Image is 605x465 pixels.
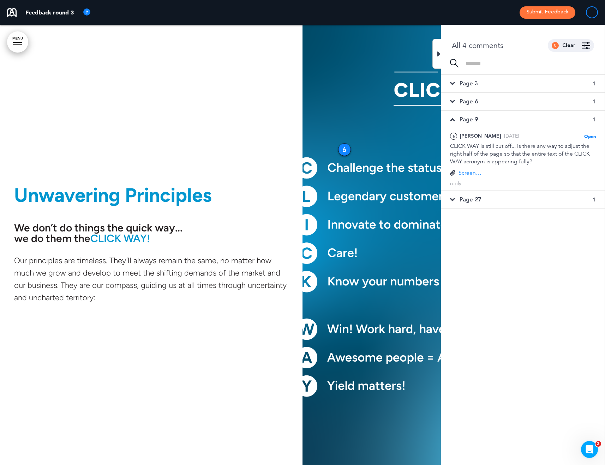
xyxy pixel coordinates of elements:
div: [DATE] [504,132,519,140]
span: Page 9 [460,116,478,123]
span: CLICK WAY! [90,232,150,245]
a: MENU [7,31,28,53]
strong: We don’t do things the quick way... [14,221,182,234]
span: Page 6 [460,98,478,105]
img: tooltip_icon.svg [83,8,91,17]
div: Clear [562,43,575,48]
div: 6 [338,143,351,156]
span: Open [584,133,596,139]
div: [PERSON_NAME] [460,132,501,140]
iframe: Intercom live chat [581,441,598,458]
p: Feedback round 3 [25,10,74,15]
img: 1746601527309-Layer1.png [302,25,605,465]
div: 6 [450,133,457,140]
span: Page 3 [460,80,478,87]
p: Screenshot [DATE] at 2.52.23â¯PM.png [459,169,483,177]
img: airmason-logo [7,8,17,17]
span: 1 [593,98,596,105]
span: 2 [595,441,601,447]
div: All 4 comments [452,42,503,49]
img: filter-comment [582,42,590,49]
div: 0 [552,42,559,49]
a: Screenshot [DATE] at 2.52.23â¯PM.png [450,169,483,177]
span: 1 [593,80,596,87]
span: 1 [593,116,596,123]
span: Page 27 [460,196,481,204]
p: Our principles are timeless. They’ll always remain the same, no matter how much we grow and devel... [14,254,288,304]
div: CLICK WAY is still cut off... is there any way to adjust the right half of the page so that the e... [450,142,596,165]
strong: we do them the [14,232,150,245]
button: Submit Feedback [520,6,575,19]
img: search-icon [450,59,459,67]
span: 1 [593,196,596,204]
div: reply [450,180,461,187]
h1: Unwavering Principles [14,186,212,205]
